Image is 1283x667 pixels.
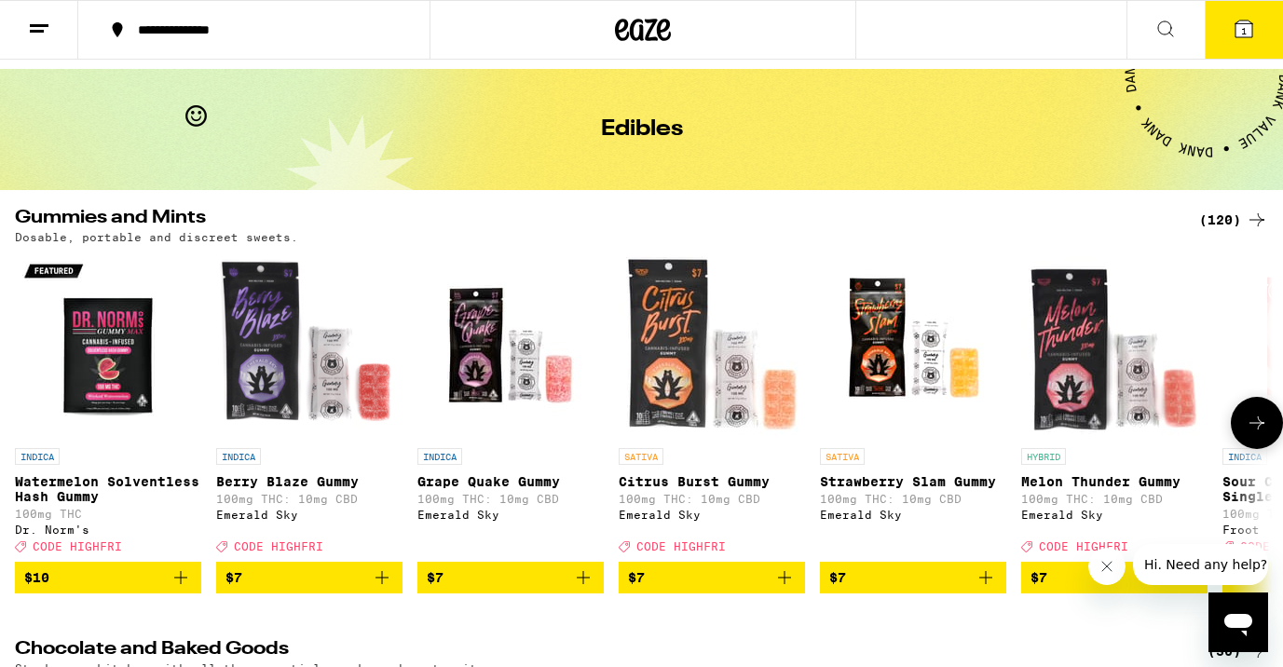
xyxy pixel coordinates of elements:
a: (30) [1208,640,1268,662]
img: Emerald Sky - Strawberry Slam Gummy [820,252,1006,439]
p: Berry Blaze Gummy [216,474,403,489]
div: Emerald Sky [820,509,1006,521]
p: Citrus Burst Gummy [619,474,805,489]
span: $7 [427,570,444,585]
div: Emerald Sky [1021,509,1208,521]
a: (120) [1199,209,1268,231]
div: Emerald Sky [619,509,805,521]
p: SATIVA [820,448,865,465]
div: Emerald Sky [216,509,403,521]
p: SATIVA [619,448,663,465]
button: Add to bag [417,562,604,593]
h1: Edibles [601,118,683,141]
span: CODE HIGHFRI [234,540,323,552]
p: 100mg THC [15,508,201,520]
p: INDICA [417,448,462,465]
button: Add to bag [820,562,1006,593]
span: $7 [225,570,242,585]
img: Emerald Sky - Grape Quake Gummy [417,252,604,439]
p: 100mg THC: 10mg CBD [216,493,403,505]
p: Melon Thunder Gummy [1021,474,1208,489]
img: Emerald Sky - Berry Blaze Gummy [216,252,403,439]
iframe: Message from company [1133,544,1268,585]
p: INDICA [1222,448,1267,465]
a: Open page for Watermelon Solventless Hash Gummy from Dr. Norm's [15,252,201,562]
img: Emerald Sky - Citrus Burst Gummy [619,252,805,439]
a: Open page for Grape Quake Gummy from Emerald Sky [417,252,604,562]
img: Dr. Norm's - Watermelon Solventless Hash Gummy [15,252,201,439]
a: Open page for Berry Blaze Gummy from Emerald Sky [216,252,403,562]
h2: Chocolate and Baked Goods [15,640,1177,662]
p: 100mg THC: 10mg CBD [417,493,604,505]
p: INDICA [216,448,261,465]
p: Watermelon Solventless Hash Gummy [15,474,201,504]
iframe: Close message [1088,548,1126,585]
p: INDICA [15,448,60,465]
p: 100mg THC: 10mg CBD [1021,493,1208,505]
p: Strawberry Slam Gummy [820,474,1006,489]
a: Open page for Strawberry Slam Gummy from Emerald Sky [820,252,1006,562]
img: Emerald Sky - Melon Thunder Gummy [1021,252,1208,439]
span: $10 [24,570,49,585]
span: 1 [1241,25,1247,36]
a: Open page for Citrus Burst Gummy from Emerald Sky [619,252,805,562]
button: Add to bag [619,562,805,593]
span: CODE HIGHFRI [1039,540,1128,552]
p: HYBRID [1021,448,1066,465]
button: Add to bag [216,562,403,593]
span: CODE HIGHFRI [636,540,726,552]
span: $7 [1030,570,1047,585]
button: 1 [1205,1,1283,59]
div: Dr. Norm's [15,524,201,536]
p: Dosable, portable and discreet sweets. [15,231,298,243]
button: Add to bag [15,562,201,593]
a: Open page for Melon Thunder Gummy from Emerald Sky [1021,252,1208,562]
span: $7 [829,570,846,585]
span: CODE HIGHFRI [33,540,122,552]
p: 100mg THC: 10mg CBD [820,493,1006,505]
p: 100mg THC: 10mg CBD [619,493,805,505]
button: Add to bag [1021,562,1208,593]
div: Emerald Sky [417,509,604,521]
h2: Gummies and Mints [15,209,1177,231]
span: $7 [628,570,645,585]
iframe: Button to launch messaging window [1208,592,1268,652]
p: Grape Quake Gummy [417,474,604,489]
